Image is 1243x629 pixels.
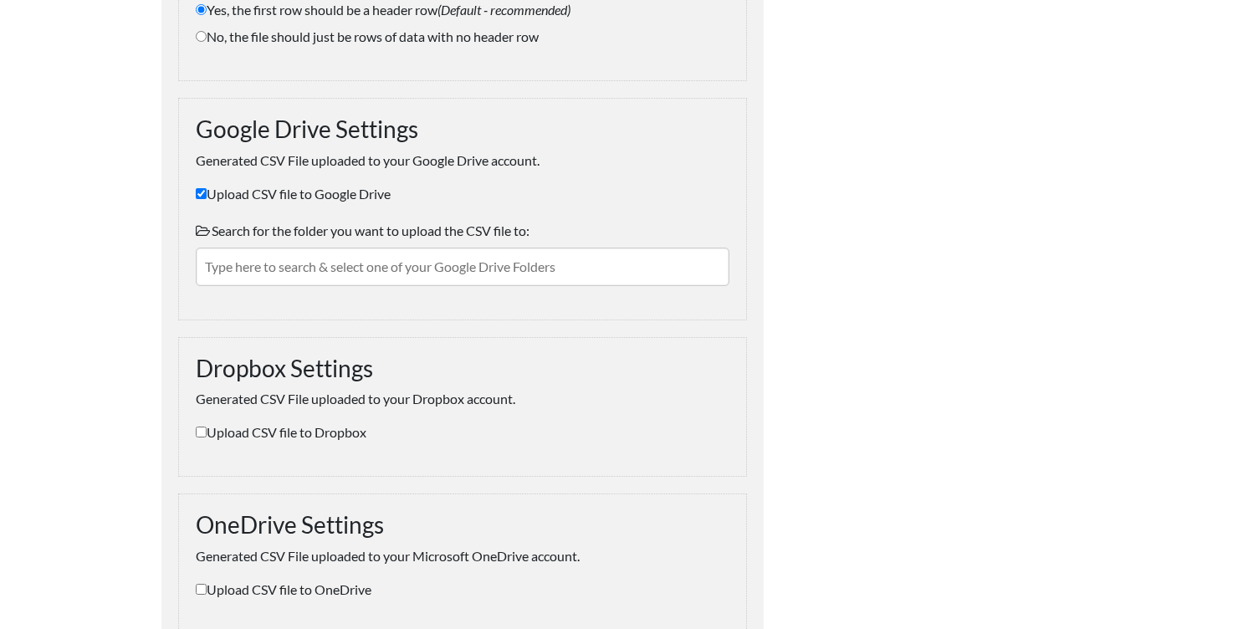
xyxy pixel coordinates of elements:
[437,2,570,18] i: (Default - recommended)
[196,389,729,409] p: Generated CSV File uploaded to your Dropbox account.
[196,4,207,15] input: Yes, the first row should be a header row(Default - recommended)
[196,151,729,171] p: Generated CSV File uploaded to your Google Drive account.
[196,188,207,199] input: Upload CSV file to Google Drive
[196,580,729,600] label: Upload CSV file to OneDrive
[196,511,729,540] h3: OneDrive Settings
[196,221,529,241] label: Search for the folder you want to upload the CSV file to:
[196,248,729,286] input: Type here to search & select one of your Google Drive Folders
[196,427,207,437] input: Upload CSV file to Dropbox
[1159,545,1223,609] iframe: Drift Widget Chat Controller
[196,115,729,144] h3: Google Drive Settings
[196,355,729,383] h3: Dropbox Settings
[196,31,207,42] input: No, the file should just be rows of data with no header row
[196,422,729,442] label: Upload CSV file to Dropbox
[196,584,207,595] input: Upload CSV file to OneDrive
[196,27,729,47] label: No, the file should just be rows of data with no header row
[196,546,729,566] p: Generated CSV File uploaded to your Microsoft OneDrive account.
[196,184,729,204] label: Upload CSV file to Google Drive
